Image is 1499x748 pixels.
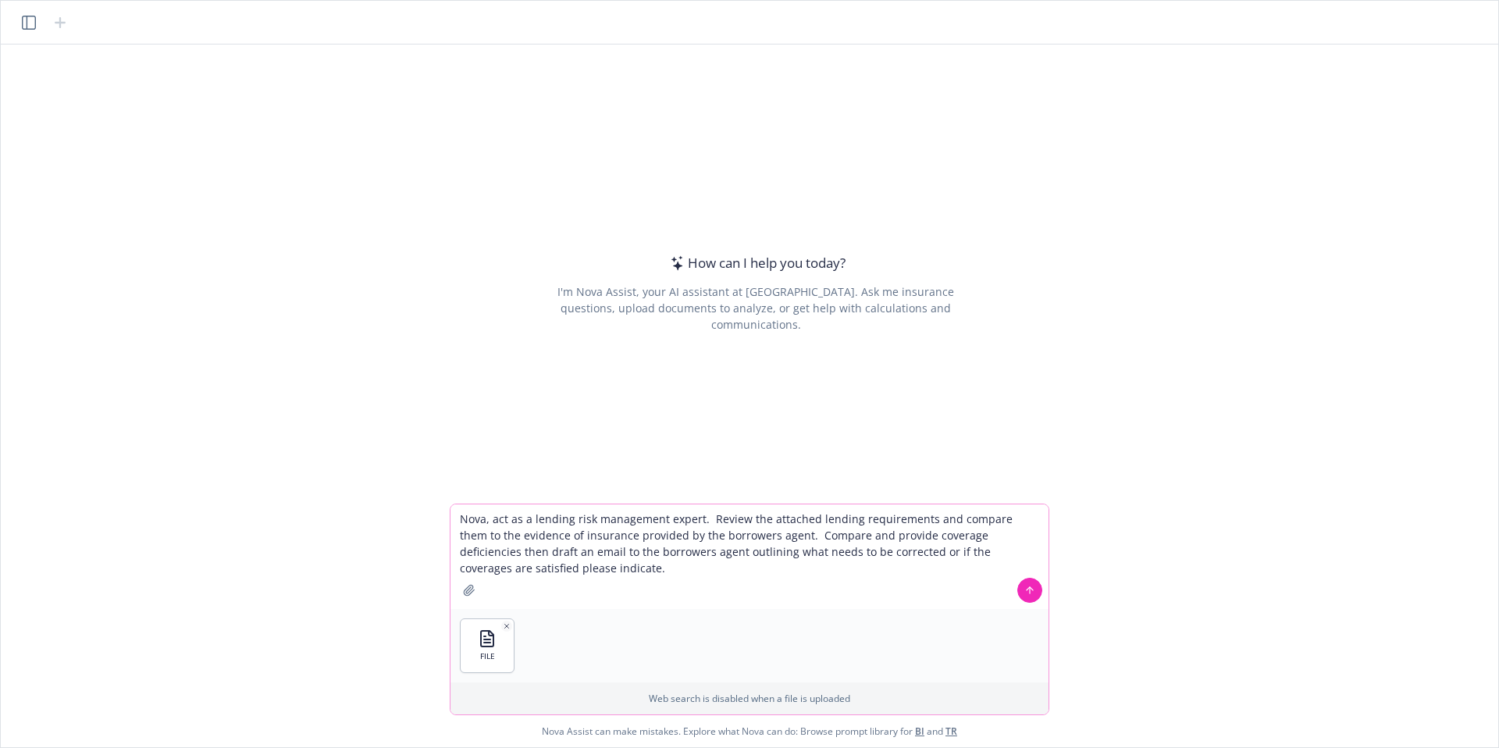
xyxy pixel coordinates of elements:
[666,253,846,273] div: How can I help you today?
[460,692,1039,705] p: Web search is disabled when a file is uploaded
[461,619,514,672] button: FILE
[915,725,924,738] a: BI
[945,725,957,738] a: TR
[536,283,975,333] div: I'm Nova Assist, your AI assistant at [GEOGRAPHIC_DATA]. Ask me insurance questions, upload docum...
[450,504,1049,609] textarea: Nova, act as a lending risk management expert. Review the attached lending requirements and compa...
[542,715,957,747] span: Nova Assist can make mistakes. Explore what Nova can do: Browse prompt library for and
[480,651,495,661] span: FILE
